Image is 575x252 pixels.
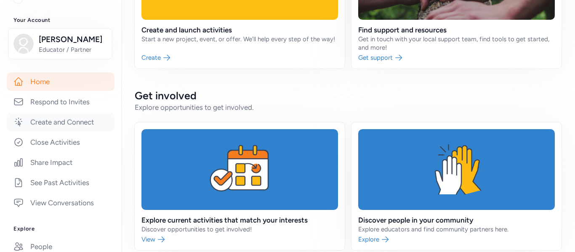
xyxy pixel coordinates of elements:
[135,102,562,112] div: Explore opportunities to get involved.
[13,225,108,232] h3: Explore
[7,194,114,212] a: View Conversations
[13,17,108,24] h3: Your Account
[39,34,107,45] span: [PERSON_NAME]
[7,133,114,151] a: Close Activities
[7,72,114,91] a: Home
[8,28,112,59] button: [PERSON_NAME]Educator / Partner
[135,89,562,102] h2: Get involved
[7,173,114,192] a: See Past Activities
[7,93,114,111] a: Respond to Invites
[7,113,114,131] a: Create and Connect
[39,45,107,54] span: Educator / Partner
[7,153,114,172] a: Share Impact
